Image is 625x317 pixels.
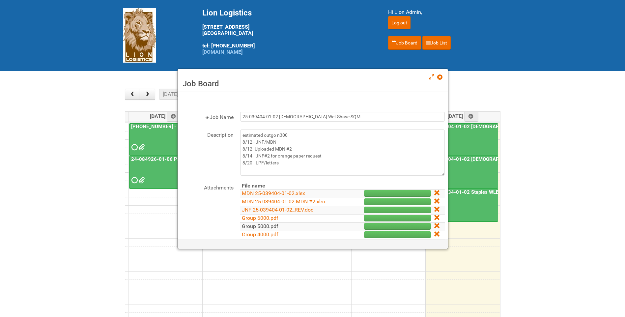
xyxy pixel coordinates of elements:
[123,8,156,63] img: Lion Logistics
[181,182,234,192] label: Attachments
[388,36,421,50] a: Job Board
[242,231,278,238] a: Group 4000.pdf
[139,145,143,150] span: MDN 25-032854-01-08 Left overs.xlsx MOR 25-032854-01-08.xlsm 25_032854_01_LABELS_Lion.xlsx MDN 25...
[242,223,278,229] a: Group 5000.pdf
[240,130,445,176] textarea: estimated outgo n300 8/12 - JNF/MDN 8/12- Uploaded MDN #2 8/14 - JNF#2 for orange paper request 8...
[123,32,156,38] a: Lion Logistics
[242,215,278,221] a: Group 6000.pdf
[242,207,313,213] a: JNF 25-039404-01-02_REV.doc
[202,8,372,55] div: [STREET_ADDRESS] [GEOGRAPHIC_DATA] tel: [PHONE_NUMBER]
[202,8,252,17] span: Lion Logistics
[167,112,181,122] a: Add an event
[464,112,479,122] a: Add an event
[422,36,451,50] a: Job List
[447,113,479,119] span: [DATE]
[242,190,305,196] a: MDN 25-039404-01-02.xlsx
[388,16,411,29] input: Log out
[159,89,182,100] button: [DATE]
[139,178,143,183] span: grp 1001 2..jpg group 1001 1..jpg MOR 24-084926-01-08.xlsm Labels 24-084926-01-06 Pack Collab Wan...
[150,113,181,119] span: [DATE]
[129,123,201,156] a: [PHONE_NUMBER] - R+F InnoCPT
[426,189,498,222] a: 25-002634-01-02 Staples WLE 2025 Community - Seventh Mailing
[427,124,561,130] a: 25-039404-01-02 [DEMOGRAPHIC_DATA] Wet Shave SQM
[183,79,443,89] h3: Job Board
[426,156,498,189] a: 25-039404-01-02 [DEMOGRAPHIC_DATA] Wet Shave SQM - photo slot
[131,178,136,183] span: Requested
[202,49,242,55] a: [DOMAIN_NAME]
[242,198,326,205] a: MDN 25-039404-01-02 MDN #2.xlsx
[181,130,234,139] label: Description
[388,8,502,16] div: Hi Lion Admin,
[181,112,234,121] label: Job Name
[129,156,201,189] a: 24-084926-01-06 Pack Collab Wand Tint
[130,156,225,162] a: 24-084926-01-06 Pack Collab Wand Tint
[131,145,136,150] span: Requested
[240,182,337,190] th: File name
[130,124,208,130] a: [PHONE_NUMBER] - R+F InnoCPT
[426,123,498,156] a: 25-039404-01-02 [DEMOGRAPHIC_DATA] Wet Shave SQM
